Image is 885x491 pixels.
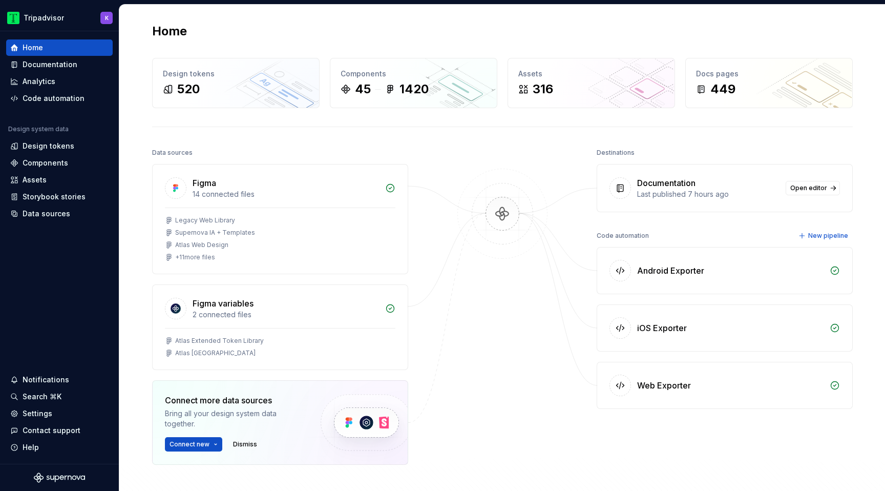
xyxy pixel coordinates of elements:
[6,138,113,154] a: Design tokens
[341,69,487,79] div: Components
[233,440,257,448] span: Dismiss
[6,73,113,90] a: Analytics
[152,284,408,370] a: Figma variables2 connected filesAtlas Extended Token LibraryAtlas [GEOGRAPHIC_DATA]
[193,189,379,199] div: 14 connected files
[355,81,371,97] div: 45
[795,229,853,243] button: New pipeline
[165,408,303,429] div: Bring all your design system data together.
[6,405,113,422] a: Settings
[175,241,228,249] div: Atlas Web Design
[175,337,264,345] div: Atlas Extended Token Library
[152,58,320,108] a: Design tokens520
[637,177,696,189] div: Documentation
[23,442,39,453] div: Help
[637,379,691,392] div: Web Exporter
[508,58,675,108] a: Assets316
[23,425,80,436] div: Contact support
[23,375,69,385] div: Notifications
[6,172,113,188] a: Assets
[152,146,193,160] div: Data sources
[6,189,113,205] a: Storybook stories
[163,69,309,79] div: Design tokens
[790,184,827,192] span: Open editor
[24,13,64,23] div: Tripadvisor
[710,81,735,97] div: 449
[6,439,113,456] button: Help
[637,189,779,199] div: Last published 7 hours ago
[399,81,429,97] div: 1420
[170,440,209,448] span: Connect new
[228,437,262,452] button: Dismiss
[193,177,216,189] div: Figma
[6,39,113,56] a: Home
[6,422,113,439] button: Contact support
[193,297,254,310] div: Figma variables
[152,164,408,274] a: Figma14 connected filesLegacy Web LibrarySupernova IA + TemplatesAtlas Web Design+11more files
[8,125,69,133] div: Design system data
[518,69,664,79] div: Assets
[175,229,255,237] div: Supernova IA + Templates
[175,349,256,357] div: Atlas [GEOGRAPHIC_DATA]
[6,206,113,222] a: Data sources
[193,310,379,320] div: 2 connected files
[23,158,68,168] div: Components
[23,93,85,104] div: Code automation
[23,59,77,70] div: Documentation
[165,394,303,406] div: Connect more data sources
[637,264,704,277] div: Android Exporter
[105,14,109,22] div: K
[786,181,840,195] a: Open editor
[152,23,187,39] h2: Home
[34,473,85,483] svg: Supernova Logo
[23,408,52,419] div: Settings
[597,229,649,243] div: Code automation
[6,388,113,405] button: Search ⌘K
[177,81,200,97] div: 520
[597,146,635,160] div: Destinations
[23,43,43,53] div: Home
[175,216,235,224] div: Legacy Web Library
[6,56,113,73] a: Documentation
[175,253,215,261] div: + 11 more files
[7,12,19,24] img: 0ed0e8b8-9446-497d-bad0-376821b19aa5.png
[6,372,113,388] button: Notifications
[23,209,70,219] div: Data sources
[533,81,553,97] div: 316
[685,58,853,108] a: Docs pages449
[23,192,86,202] div: Storybook stories
[6,90,113,107] a: Code automation
[23,76,55,87] div: Analytics
[165,437,222,452] button: Connect new
[696,69,842,79] div: Docs pages
[23,175,47,185] div: Assets
[2,7,117,29] button: TripadvisorK
[330,58,497,108] a: Components451420
[23,141,74,151] div: Design tokens
[6,155,113,171] a: Components
[808,232,848,240] span: New pipeline
[23,392,61,402] div: Search ⌘K
[637,322,687,334] div: iOS Exporter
